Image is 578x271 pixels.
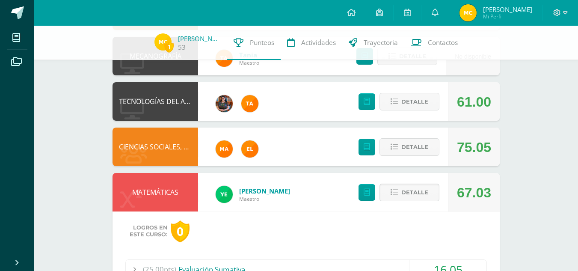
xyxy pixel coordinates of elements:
[379,184,439,201] button: Detalle
[241,95,258,112] img: feaeb2f9bb45255e229dc5fdac9a9f6b.png
[342,26,404,60] a: Trayectoria
[239,187,290,195] a: [PERSON_NAME]
[239,195,290,203] span: Maestro
[379,93,439,110] button: Detalle
[113,128,198,166] div: CIENCIAS SOCIALES, FORMACIÓN CIUDADANA E INTERCULTURALIDAD
[113,82,198,121] div: TECNOLOGÍAS DEL APRENDIZAJE Y LA COMUNICACIÓN
[301,38,336,47] span: Actividades
[250,38,274,47] span: Punteos
[428,38,458,47] span: Contactos
[483,5,532,14] span: [PERSON_NAME]
[404,26,464,60] a: Contactos
[130,224,167,238] span: Logros en este curso:
[178,43,186,52] a: 53
[457,128,491,167] div: 75.05
[154,33,172,51] img: 22a6108dc7668299ecf3147ba65ca67e.png
[171,220,190,242] div: 0
[457,83,491,121] div: 61.00
[178,34,221,43] a: [PERSON_NAME]
[379,138,439,156] button: Detalle
[216,186,233,203] img: dfa1fd8186729af5973cf42d94c5b6ba.png
[364,38,398,47] span: Trayectoria
[113,173,198,211] div: MATEMÁTICAS
[281,26,342,60] a: Actividades
[227,26,281,60] a: Punteos
[457,173,491,212] div: 67.03
[483,13,532,20] span: Mi Perfil
[241,140,258,158] img: 31c982a1c1d67d3c4d1e96adbf671f86.png
[239,59,259,66] span: Maestro
[401,185,428,200] span: Detalle
[401,139,428,155] span: Detalle
[216,95,233,112] img: 60a759e8b02ec95d430434cf0c0a55c7.png
[164,42,174,52] span: 1
[401,94,428,110] span: Detalle
[459,4,477,21] img: 22a6108dc7668299ecf3147ba65ca67e.png
[216,140,233,158] img: 266030d5bbfb4fab9f05b9da2ad38396.png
